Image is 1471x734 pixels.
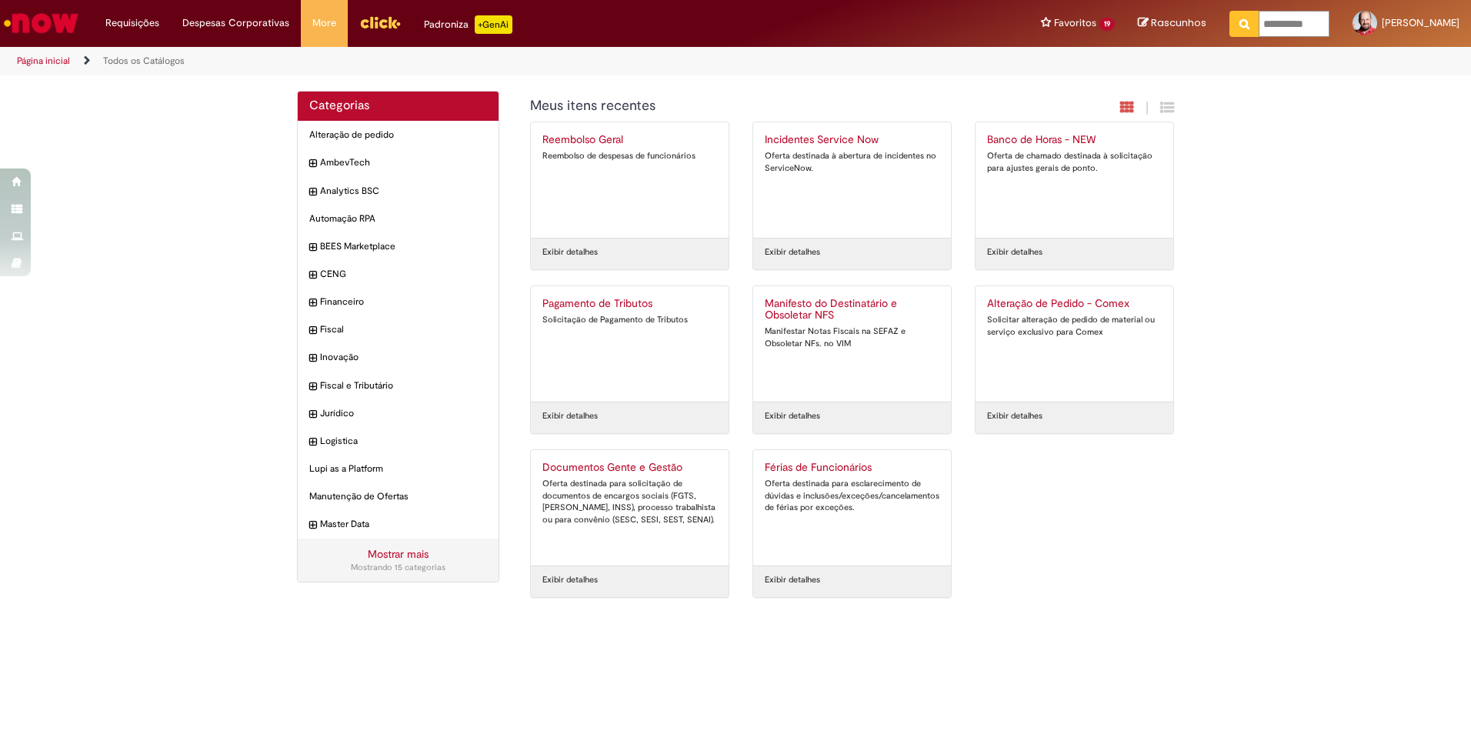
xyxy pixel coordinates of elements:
span: CENG [320,268,487,281]
span: Inovação [320,351,487,364]
ul: Trilhas de página [12,47,969,75]
i: expandir categoria BEES Marketplace [309,240,316,255]
a: Mostrar mais [368,547,429,561]
span: Alteração de pedido [309,128,487,142]
button: Pesquisar [1229,11,1259,37]
a: Exibir detalhes [542,410,598,422]
h2: Reembolso Geral [542,134,717,146]
div: expandir categoria Inovação Inovação [298,343,499,372]
span: BEES Marketplace [320,240,487,253]
span: Favoritos [1054,15,1096,31]
div: Oferta destinada para esclarecimento de dúvidas e inclusões/exceções/cancelamentos de férias por ... [765,478,939,514]
div: Alteração de pedido [298,121,499,149]
span: Rascunhos [1151,15,1206,30]
i: Exibição de grade [1160,100,1174,115]
span: More [312,15,336,31]
a: Página inicial [17,55,70,67]
div: Lupi as a Platform [298,455,499,483]
div: expandir categoria Fiscal Fiscal [298,315,499,344]
span: Despesas Corporativas [182,15,289,31]
a: Férias de Funcionários Oferta destinada para esclarecimento de dúvidas e inclusões/exceções/cance... [753,450,951,566]
div: expandir categoria AmbevTech AmbevTech [298,148,499,177]
i: expandir categoria Fiscal [309,323,316,339]
span: Financeiro [320,295,487,309]
h2: Pagamento de Tributos [542,298,717,310]
span: Master Data [320,518,487,531]
h2: Categorias [309,99,487,113]
span: Jurídico [320,407,487,420]
img: ServiceNow [2,8,81,38]
h1: {"description":"","title":"Meus itens recentes"} Categoria [530,98,1008,114]
a: Incidentes Service Now Oferta destinada à abertura de incidentes no ServiceNow. [753,122,951,238]
h2: Manifesto do Destinatário e Obsoletar NFS [765,298,939,322]
div: expandir categoria Analytics BSC Analytics BSC [298,177,499,205]
i: expandir categoria Inovação [309,351,316,366]
i: expandir categoria Logistica [309,435,316,450]
p: +GenAi [475,15,512,34]
span: Fiscal e Tributário [320,379,487,392]
div: Oferta destinada para solicitação de documentos de encargos sociais (FGTS, [PERSON_NAME], INSS), ... [542,478,717,526]
div: Manutenção de Ofertas [298,482,499,511]
ul: Categorias [298,121,499,539]
h2: Férias de Funcionários [765,462,939,474]
div: Oferta destinada à abertura de incidentes no ServiceNow. [765,150,939,174]
span: Requisições [105,15,159,31]
h2: Incidentes Service Now [765,134,939,146]
a: Todos os Catálogos [103,55,185,67]
a: Exibir detalhes [765,410,820,422]
span: Analytics BSC [320,185,487,198]
div: expandir categoria Jurídico Jurídico [298,399,499,428]
h2: Alteração de Pedido - Comex [987,298,1162,310]
span: Logistica [320,435,487,448]
img: click_logo_yellow_360x200.png [359,11,401,34]
a: Documentos Gente e Gestão Oferta destinada para solicitação de documentos de encargos sociais (FG... [531,450,729,566]
div: expandir categoria BEES Marketplace BEES Marketplace [298,232,499,261]
div: expandir categoria Fiscal e Tributário Fiscal e Tributário [298,372,499,400]
a: Alteração de Pedido - Comex Solicitar alteração de pedido de material ou serviço exclusivo para C... [976,286,1173,402]
a: Exibir detalhes [542,574,598,586]
div: Solicitar alteração de pedido de material ou serviço exclusivo para Comex [987,314,1162,338]
div: expandir categoria CENG CENG [298,260,499,289]
span: | [1146,99,1149,117]
div: Automação RPA [298,205,499,233]
a: Manifesto do Destinatário e Obsoletar NFS Manifestar Notas Fiscais na SEFAZ e Obsoletar NFs. no VIM [753,286,951,402]
span: Fiscal [320,323,487,336]
div: expandir categoria Logistica Logistica [298,427,499,455]
h2: Documentos Gente e Gestão [542,462,717,474]
span: Lupi as a Platform [309,462,487,475]
i: expandir categoria Master Data [309,518,316,533]
span: [PERSON_NAME] [1382,16,1459,29]
div: expandir categoria Financeiro Financeiro [298,288,499,316]
i: expandir categoria CENG [309,268,316,283]
a: Banco de Horas - NEW Oferta de chamado destinada à solicitação para ajustes gerais de ponto. [976,122,1173,238]
i: Exibição em cartão [1120,100,1134,115]
div: expandir categoria Master Data Master Data [298,510,499,539]
span: Manutenção de Ofertas [309,490,487,503]
a: Exibir detalhes [765,246,820,259]
i: expandir categoria Analytics BSC [309,185,316,200]
div: Oferta de chamado destinada à solicitação para ajustes gerais de ponto. [987,150,1162,174]
div: Padroniza [424,15,512,34]
i: expandir categoria Jurídico [309,407,316,422]
i: expandir categoria Fiscal e Tributário [309,379,316,395]
i: expandir categoria Financeiro [309,295,316,311]
span: AmbevTech [320,156,487,169]
a: Exibir detalhes [987,246,1042,259]
i: expandir categoria AmbevTech [309,156,316,172]
div: Reembolso de despesas de funcionários [542,150,717,162]
div: Solicitação de Pagamento de Tributos [542,314,717,326]
a: Pagamento de Tributos Solicitação de Pagamento de Tributos [531,286,729,402]
a: Exibir detalhes [987,410,1042,422]
a: Exibir detalhes [765,574,820,586]
a: Rascunhos [1138,16,1206,31]
h2: Banco de Horas - NEW [987,134,1162,146]
div: Mostrando 15 categorias [309,562,487,574]
span: 19 [1099,18,1115,31]
span: Automação RPA [309,212,487,225]
a: Exibir detalhes [542,246,598,259]
a: Reembolso Geral Reembolso de despesas de funcionários [531,122,729,238]
div: Manifestar Notas Fiscais na SEFAZ e Obsoletar NFs. no VIM [765,325,939,349]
